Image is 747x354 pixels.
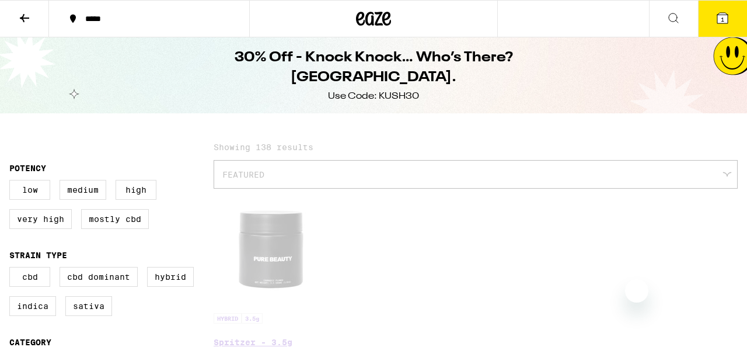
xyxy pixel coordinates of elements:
[721,16,724,23] span: 1
[9,296,56,316] label: Indica
[65,296,112,316] label: Sativa
[9,180,50,200] label: Low
[60,267,138,287] label: CBD Dominant
[116,180,156,200] label: High
[147,267,194,287] label: Hybrid
[81,209,149,229] label: Mostly CBD
[9,338,51,347] legend: Category
[698,1,747,37] button: 1
[9,209,72,229] label: Very High
[60,180,106,200] label: Medium
[625,279,648,303] iframe: Close message
[9,164,46,173] legend: Potency
[161,48,586,88] h1: 30% Off - Knock Knock… Who’s There? [GEOGRAPHIC_DATA].
[9,251,67,260] legend: Strain Type
[328,90,419,103] div: Use Code: KUSH30
[9,267,50,287] label: CBD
